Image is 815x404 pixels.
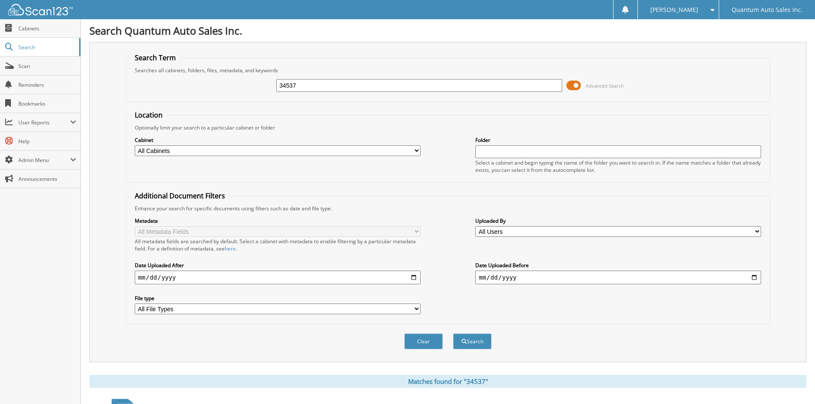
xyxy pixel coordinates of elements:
[135,238,421,252] div: All metadata fields are searched by default. Select a cabinet with metadata to enable filtering b...
[732,7,803,12] span: Quantum Auto Sales Inc.
[475,262,761,269] label: Date Uploaded Before
[135,136,421,144] label: Cabinet
[130,67,765,74] div: Searches all cabinets, folders, files, metadata, and keywords
[130,110,167,120] legend: Location
[225,245,236,252] a: here
[18,119,70,126] span: User Reports
[18,100,76,107] span: Bookmarks
[18,81,76,88] span: Reminders
[586,83,624,89] span: Advanced Search
[130,205,765,212] div: Enhance your search for specific documents using filters such as date and file type.
[18,25,76,32] span: Cabinets
[135,262,421,269] label: Date Uploaded After
[135,217,421,224] label: Metadata
[130,191,229,201] legend: Additional Document Filters
[18,138,76,145] span: Help
[453,333,492,349] button: Search
[135,271,421,284] input: start
[18,62,76,70] span: Scan
[89,24,806,38] h1: Search Quantum Auto Sales Inc.
[89,375,806,388] div: Matches found for "34537"
[135,295,421,302] label: File type
[650,7,698,12] span: [PERSON_NAME]
[130,53,180,62] legend: Search Term
[18,44,75,51] span: Search
[475,159,761,174] div: Select a cabinet and begin typing the name of the folder you want to search in. If the name match...
[130,124,765,131] div: Optionally limit your search to a particular cabinet or folder
[18,175,76,183] span: Announcements
[404,333,443,349] button: Clear
[18,156,70,164] span: Admin Menu
[475,136,761,144] label: Folder
[475,217,761,224] label: Uploaded By
[475,271,761,284] input: end
[9,4,73,15] img: scan123-logo-white.svg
